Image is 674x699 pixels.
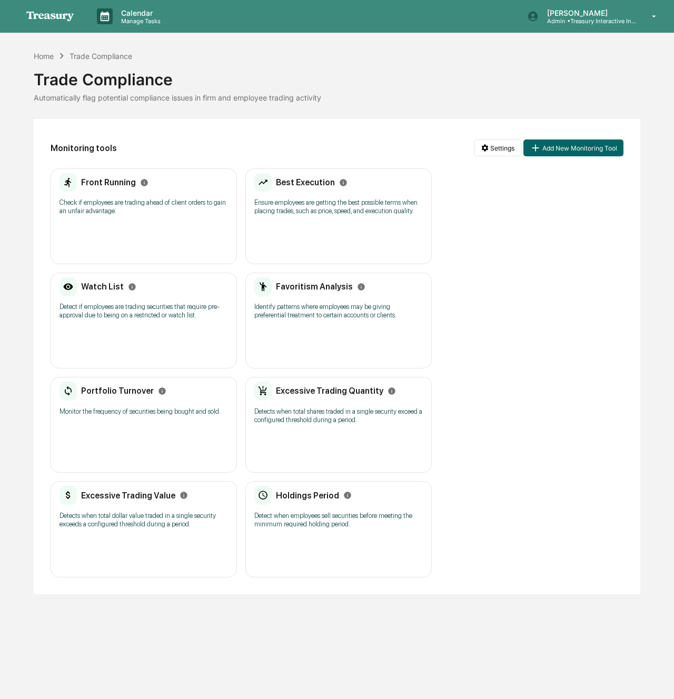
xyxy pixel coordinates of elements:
[34,62,640,89] div: Trade Compliance
[158,387,166,395] svg: Info
[343,491,352,500] svg: Info
[34,93,640,102] div: Automatically flag potential compliance issues in firm and employee trading activity
[539,17,637,25] p: Admin • Treasury Interactive Investment Advisers LLC
[276,491,339,501] h2: Holdings Period
[51,143,117,153] h2: Monitoring tools
[339,178,348,187] svg: Info
[523,139,623,156] button: Add New Monitoring Tool
[60,198,228,215] p: Check if employees are trading ahead of client orders to gain an unfair advantage.
[276,386,383,396] h2: Excessive Trading Quantity
[254,303,423,319] p: Identify patterns where employees may be giving preferential treatment to certain accounts or cli...
[254,198,423,215] p: Ensure employees are getting the best possible terms when placing trades, such as price, speed, a...
[113,8,166,17] p: Calendar
[539,8,637,17] p: [PERSON_NAME]
[140,178,148,187] svg: Info
[128,283,136,291] svg: Info
[254,407,423,424] p: Detects when total shares traded in a single security exceed a configured threshold during a period.
[276,282,353,292] h2: Favoritism Analysis
[25,11,76,22] img: logo
[254,512,423,528] p: Detect when employees sell securities before meeting the minimum required holding period.
[357,283,365,291] svg: Info
[113,17,166,25] p: Manage Tasks
[388,387,396,395] svg: Info
[474,139,521,156] button: Settings
[180,491,188,500] svg: Info
[60,512,228,528] p: Detects when total dollar value traded in a single security exceeds a configured threshold during...
[276,177,335,187] h2: Best Execution
[81,491,175,501] h2: Excessive Trading Value
[60,303,228,319] p: Detect if employees are trading securities that require pre-approval due to being on a restricted...
[81,177,136,187] h2: Front Running
[81,282,124,292] h2: Watch List
[34,52,54,61] div: Home
[60,407,228,416] p: Monitor the frequency of securities being bought and sold.
[70,52,132,61] div: Trade Compliance
[81,386,154,396] h2: Portfolio Turnover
